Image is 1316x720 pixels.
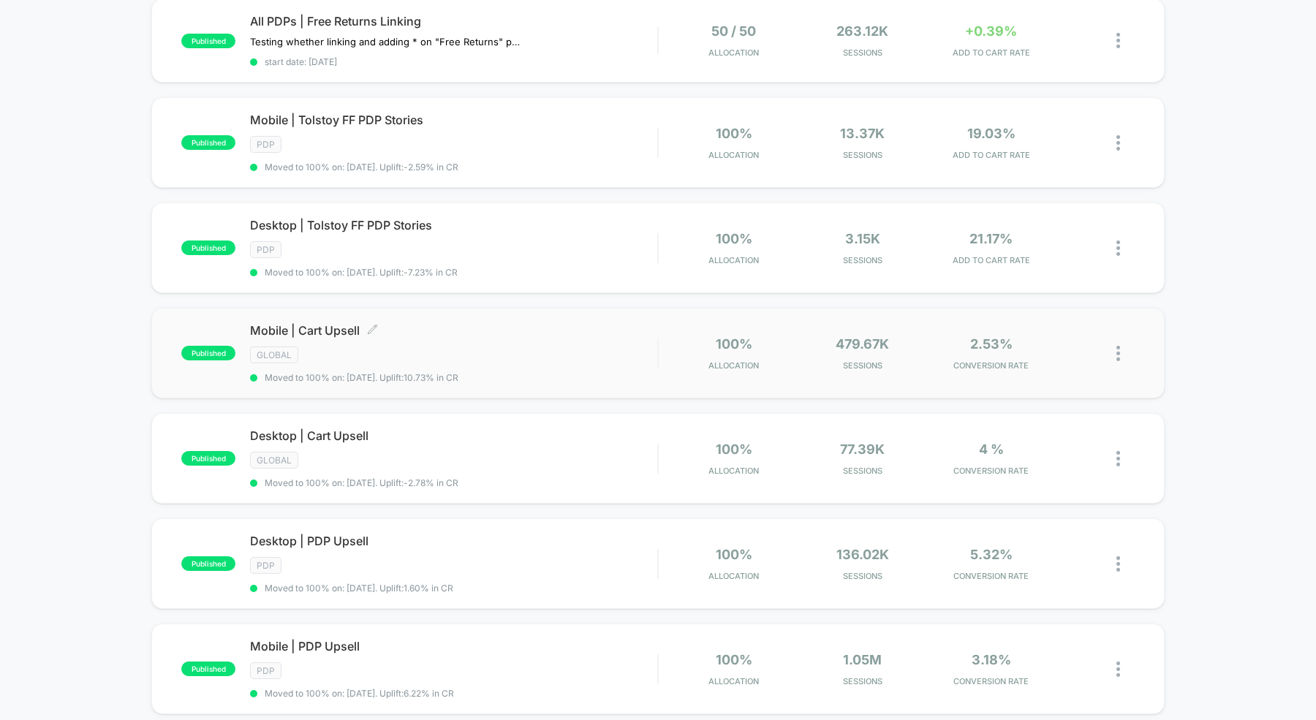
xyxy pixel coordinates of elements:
span: PDP [250,662,281,679]
span: 100% [716,231,752,246]
span: 21.17% [969,231,1013,246]
img: close [1116,556,1120,572]
span: published [181,346,235,360]
span: 100% [716,126,752,141]
span: Mobile | Cart Upsell [250,323,657,338]
span: CONVERSION RATE [931,571,1052,581]
span: 77.39k [840,442,885,457]
span: ADD TO CART RATE [931,48,1052,58]
span: published [181,662,235,676]
span: Sessions [802,676,923,686]
span: Moved to 100% on: [DATE] . Uplift: 1.60% in CR [265,583,453,594]
span: Desktop | PDP Upsell [250,534,657,548]
span: Mobile | PDP Upsell [250,639,657,653]
span: Sessions [802,466,923,476]
span: 5.32% [970,547,1013,562]
span: 100% [716,652,752,667]
span: PDP [250,136,281,153]
span: All PDPs | Free Returns Linking [250,14,657,29]
span: Mobile | Tolstoy FF PDP Stories [250,113,657,127]
span: CONVERSION RATE [931,466,1052,476]
span: Desktop | Tolstoy FF PDP Stories [250,218,657,232]
img: close [1116,240,1120,256]
span: published [181,556,235,571]
span: Moved to 100% on: [DATE] . Uplift: -2.78% in CR [265,477,458,488]
span: 100% [716,547,752,562]
span: Sessions [802,48,923,58]
span: Desktop | Cart Upsell [250,428,657,443]
span: ADD TO CART RATE [931,150,1052,160]
span: 19.03% [967,126,1016,141]
span: Moved to 100% on: [DATE] . Uplift: -7.23% in CR [265,267,458,278]
span: 100% [716,442,752,457]
span: Moved to 100% on: [DATE] . Uplift: -2.59% in CR [265,162,458,173]
span: Allocation [708,255,759,265]
img: close [1116,451,1120,466]
span: Sessions [802,255,923,265]
span: published [181,451,235,466]
span: start date: [DATE] [250,56,657,67]
span: +0.39% [965,23,1017,39]
span: PDP [250,241,281,258]
img: close [1116,346,1120,361]
span: 2.53% [970,336,1013,352]
span: Allocation [708,150,759,160]
span: Allocation [708,571,759,581]
span: 136.02k [836,547,889,562]
span: 50 / 50 [711,23,756,39]
span: 263.12k [836,23,888,39]
span: Sessions [802,360,923,371]
span: 100% [716,336,752,352]
span: GLOBAL [250,346,298,363]
span: published [181,135,235,150]
span: 13.37k [840,126,885,141]
span: published [181,34,235,48]
span: CONVERSION RATE [931,360,1052,371]
span: 3.18% [972,652,1011,667]
img: close [1116,135,1120,151]
span: Allocation [708,48,759,58]
span: published [181,240,235,255]
span: Moved to 100% on: [DATE] . Uplift: 10.73% in CR [265,372,458,383]
span: Allocation [708,360,759,371]
span: Testing whether linking and adding * on "Free Returns" plays a role in ATC Rate & CVR [250,36,521,48]
img: close [1116,662,1120,677]
span: Moved to 100% on: [DATE] . Uplift: 6.22% in CR [265,688,454,699]
span: Sessions [802,571,923,581]
span: 4 % [979,442,1004,457]
span: GLOBAL [250,452,298,469]
span: Allocation [708,466,759,476]
span: Sessions [802,150,923,160]
span: 1.05M [843,652,882,667]
span: 3.15k [845,231,880,246]
img: close [1116,33,1120,48]
span: PDP [250,557,281,574]
span: ADD TO CART RATE [931,255,1052,265]
span: Allocation [708,676,759,686]
span: 479.67k [836,336,889,352]
span: CONVERSION RATE [931,676,1052,686]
